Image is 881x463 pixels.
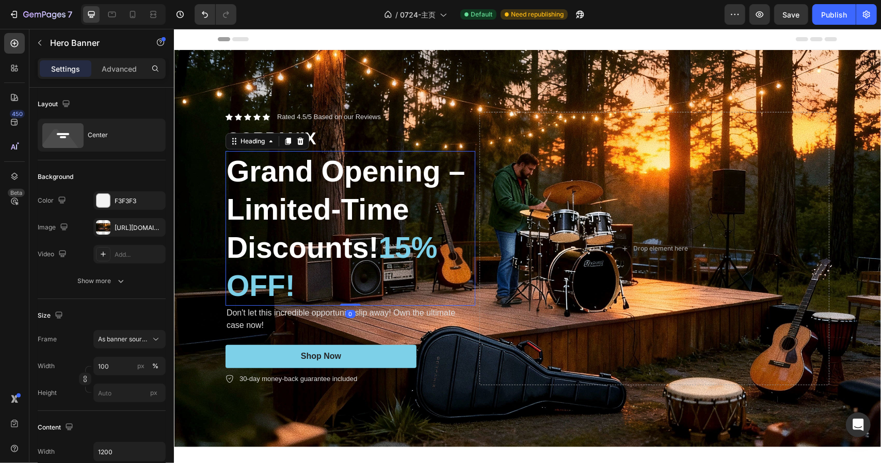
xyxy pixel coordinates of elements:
div: [URL][DOMAIN_NAME] [115,223,163,233]
label: Width [38,361,55,371]
div: Show more [78,276,126,286]
span: Save [783,10,800,19]
div: Video [38,247,69,261]
p: Hero Banner [50,37,138,49]
label: Height [38,388,57,398]
label: Frame [38,335,57,344]
div: px [137,361,145,371]
p: Advanced [102,63,137,74]
button: Publish [812,4,856,25]
div: Width [38,447,55,456]
div: Drop element here [459,216,514,224]
button: % [135,360,147,372]
span: / [395,9,398,20]
div: Layout [38,97,72,111]
div: Center [88,123,151,147]
p: 7 [68,8,72,21]
button: px [149,360,162,372]
div: Content [38,421,75,435]
input: Auto [94,442,165,461]
button: As banner source [93,330,166,349]
div: Size [38,309,65,323]
div: Undo/Redo [195,4,236,25]
span: 0724-主页 [400,9,436,20]
button: 7 [4,4,77,25]
div: Background [38,172,73,181]
input: px% [93,357,166,375]
div: Add... [115,250,163,259]
input: px [93,384,166,402]
iframe: Design area [174,29,881,463]
span: Default [471,10,492,19]
div: 450 [10,110,25,118]
div: Image [38,221,70,235]
div: Open Intercom Messenger [846,412,871,437]
span: As banner source [98,335,149,344]
div: F3F3F3 [115,196,163,206]
button: Show more [38,272,166,290]
div: Color [38,194,68,208]
button: Save [774,4,808,25]
div: Publish [821,9,847,20]
div: Beta [8,189,25,197]
span: Need republishing [511,10,564,19]
p: Settings [51,63,80,74]
span: px [150,389,157,396]
div: % [152,361,158,371]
